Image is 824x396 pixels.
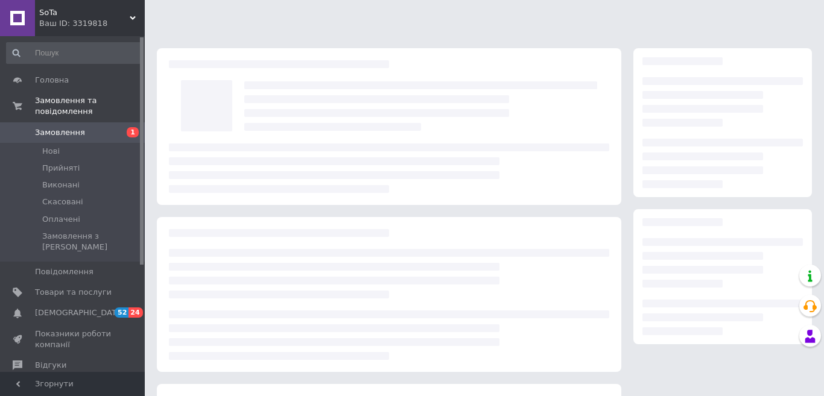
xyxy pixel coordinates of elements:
[39,7,130,18] span: SoTa
[42,196,83,207] span: Скасовані
[6,42,142,64] input: Пошук
[35,287,112,298] span: Товари та послуги
[35,127,85,138] span: Замовлення
[115,307,128,318] span: 52
[35,95,145,117] span: Замовлення та повідомлення
[35,75,69,86] span: Головна
[42,146,60,157] span: Нові
[35,307,124,318] span: [DEMOGRAPHIC_DATA]
[42,180,80,190] span: Виконані
[39,18,145,29] div: Ваш ID: 3319818
[35,328,112,350] span: Показники роботи компанії
[42,163,80,174] span: Прийняті
[42,214,80,225] span: Оплачені
[35,360,66,371] span: Відгуки
[128,307,142,318] span: 24
[42,231,141,253] span: Замовлення з [PERSON_NAME]
[35,266,93,277] span: Повідомлення
[127,127,139,137] span: 1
